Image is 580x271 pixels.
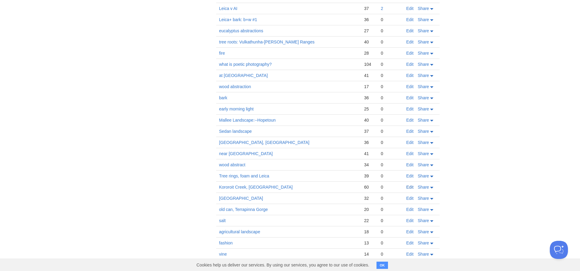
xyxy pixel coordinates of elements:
div: 28 [364,50,375,56]
div: 60 [364,184,375,190]
a: Kororoit Creek, [GEOGRAPHIC_DATA] [219,185,293,190]
div: 20 [364,207,375,212]
a: Leica v AI [219,6,238,11]
a: Edit [406,174,414,178]
div: 27 [364,28,375,33]
div: 0 [381,117,400,123]
a: near [GEOGRAPHIC_DATA] [219,151,273,156]
div: 41 [364,151,375,156]
div: 34 [364,162,375,167]
div: 0 [381,196,400,201]
a: Edit [406,207,414,212]
a: what is poetic photography? [219,62,272,67]
span: Cookies help us deliver our services. By using our services, you agree to our use of cookies. [191,259,375,271]
iframe: Help Scout Beacon - Open [550,241,568,259]
a: Edit [406,107,414,111]
div: 0 [381,39,400,45]
div: 0 [381,251,400,257]
a: Edit [406,17,414,22]
div: 36 [364,17,375,22]
span: Share [418,95,429,100]
div: 0 [381,151,400,156]
div: 0 [381,218,400,223]
div: 0 [381,62,400,67]
a: old can, Terrapinna Gorge [219,207,268,212]
a: Edit [406,151,414,156]
a: salt [219,218,226,223]
div: 39 [364,173,375,179]
a: Leica+ bark: b+w #1 [219,17,257,22]
div: 37 [364,6,375,11]
div: 0 [381,129,400,134]
span: Share [418,51,429,56]
a: 2 [381,6,383,11]
a: [GEOGRAPHIC_DATA], [GEOGRAPHIC_DATA] [219,140,309,145]
a: [GEOGRAPHIC_DATA] [219,196,263,201]
a: Edit [406,229,414,234]
span: Share [418,118,429,123]
div: 0 [381,184,400,190]
a: early morning light [219,107,254,111]
button: OK [377,262,388,269]
span: Share [418,17,429,22]
span: Share [418,196,429,201]
a: wood abstraction [219,84,251,89]
a: Edit [406,95,414,100]
span: Share [418,40,429,44]
span: Share [418,107,429,111]
span: Share [418,174,429,178]
span: Share [418,252,429,257]
div: 22 [364,218,375,223]
div: 0 [381,140,400,145]
span: Share [418,73,429,78]
a: fashion [219,241,233,245]
div: 25 [364,106,375,112]
a: Edit [406,40,414,44]
span: Share [418,6,429,11]
div: 104 [364,62,375,67]
div: 18 [364,229,375,234]
a: Edit [406,241,414,245]
a: Sedan landscape [219,129,252,134]
a: Edit [406,62,414,67]
div: 40 [364,117,375,123]
a: Edit [406,28,414,33]
a: Edit [406,196,414,201]
a: Mallee Landscape:--Hopetoun [219,118,276,123]
a: eucalyptus abstractions [219,28,263,33]
a: wood abstract [219,162,245,167]
a: Edit [406,6,414,11]
a: fire [219,51,225,56]
a: Tree rings, foam and Leica [219,174,269,178]
span: Share [418,62,429,67]
div: 36 [364,140,375,145]
a: Edit [406,252,414,257]
div: 41 [364,73,375,78]
div: 37 [364,129,375,134]
a: at [GEOGRAPHIC_DATA] [219,73,268,78]
span: Share [418,129,429,134]
div: 0 [381,28,400,33]
div: 0 [381,73,400,78]
a: Edit [406,129,414,134]
span: Share [418,241,429,245]
div: 14 [364,251,375,257]
div: 0 [381,240,400,246]
a: Edit [406,140,414,145]
a: bark [219,95,227,100]
a: Edit [406,218,414,223]
div: 0 [381,106,400,112]
span: Share [418,229,429,234]
a: agricultural landscape [219,229,260,234]
div: 32 [364,196,375,201]
span: Share [418,28,429,33]
a: Edit [406,51,414,56]
span: Share [418,185,429,190]
div: 0 [381,162,400,167]
a: vine [219,252,227,257]
div: 17 [364,84,375,89]
a: tree roots: Vulkathunha-[PERSON_NAME] Ranges [219,40,315,44]
div: 13 [364,240,375,246]
a: Edit [406,185,414,190]
span: Share [418,218,429,223]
